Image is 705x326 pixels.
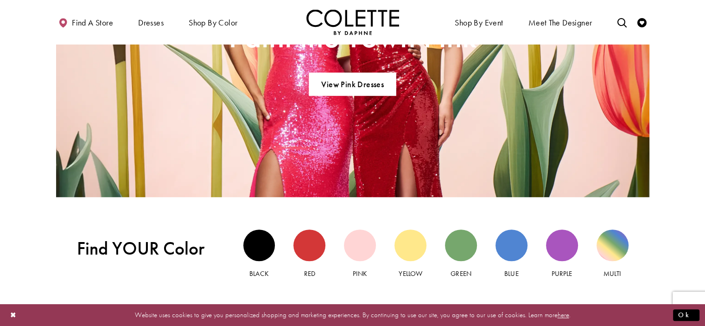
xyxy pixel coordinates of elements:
a: here [558,310,569,320]
div: Multi view [597,230,629,262]
a: Meet the designer [526,9,595,35]
a: Multi view Multi [597,230,629,279]
span: Black [249,269,268,278]
span: Find a store [72,18,113,27]
button: Submit Dialog [673,309,699,321]
div: Yellow view [394,230,426,262]
a: Pink view Pink [344,230,376,279]
p: Website uses cookies to give you personalized shopping and marketing experiences. By continuing t... [67,309,638,321]
span: Dresses [138,18,164,27]
span: Meet the designer [528,18,592,27]
span: Shop By Event [455,18,503,27]
span: Multi [603,269,621,278]
span: Paint the Town Pink [229,19,476,54]
span: Shop By Event [452,9,505,35]
a: Blue view Blue [495,230,527,279]
a: Purple view Purple [546,230,578,279]
span: Blue [504,269,518,278]
div: Purple view [546,230,578,262]
a: Yellow view Yellow [394,230,426,279]
img: Colette by Daphne [306,9,399,35]
div: Pink view [344,230,376,262]
a: View Pink Dresses [309,73,396,96]
span: Dresses [136,9,166,35]
span: Shop by color [189,18,237,27]
span: Yellow [399,269,422,278]
span: Find YOUR Color [77,238,222,259]
div: Black view [243,230,275,262]
span: Pink [353,269,367,278]
a: Green view Green [445,230,477,279]
span: Red [304,269,315,278]
div: Green view [445,230,477,262]
button: Close Dialog [6,307,21,323]
a: Black view Black [243,230,275,279]
span: Green [451,269,471,278]
div: Blue view [495,230,527,262]
span: Shop by color [186,9,240,35]
a: Check Wishlist [635,9,649,35]
a: Find a store [56,9,115,35]
a: Toggle search [615,9,629,35]
a: Red view Red [293,230,325,279]
div: Red view [293,230,325,262]
a: Visit Home Page [306,9,399,35]
span: Purple [552,269,572,278]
